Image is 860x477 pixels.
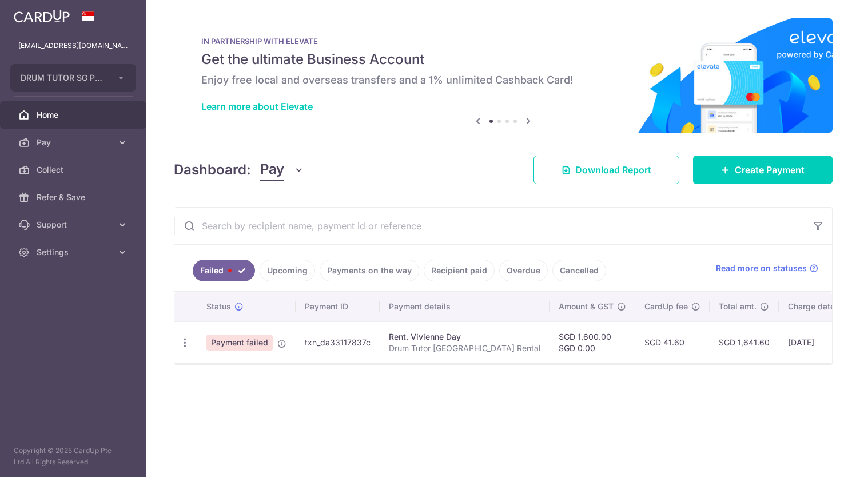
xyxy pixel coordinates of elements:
span: Create Payment [735,163,805,177]
button: Pay [260,159,304,181]
p: IN PARTNERSHIP WITH ELEVATE [201,37,805,46]
a: Download Report [533,156,679,184]
span: Support [37,219,112,230]
input: Search by recipient name, payment id or reference [174,208,805,244]
a: Learn more about Elevate [201,101,313,112]
span: Amount & GST [559,301,614,312]
td: [DATE] [779,321,857,363]
p: [EMAIL_ADDRESS][DOMAIN_NAME] [18,40,128,51]
h5: Get the ultimate Business Account [201,50,805,69]
img: CardUp [14,9,70,23]
span: Pay [37,137,112,148]
td: SGD 41.60 [635,321,710,363]
span: Download Report [575,163,651,177]
a: Upcoming [260,260,315,281]
span: Status [206,301,231,312]
a: Create Payment [693,156,833,184]
span: Total amt. [719,301,757,312]
span: Payment failed [206,335,273,351]
h6: Enjoy free local and overseas transfers and a 1% unlimited Cashback Card! [201,73,805,87]
th: Payment details [380,292,550,321]
span: Charge date [788,301,835,312]
span: Pay [260,159,284,181]
span: Read more on statuses [716,263,807,274]
span: DRUM TUTOR SG PTE. LTD. [21,72,105,84]
a: Failed [193,260,255,281]
img: Renovation banner [174,18,833,133]
td: SGD 1,641.60 [710,321,779,363]
a: Overdue [499,260,548,281]
span: Home [37,109,112,121]
td: txn_da33117837c [296,321,380,363]
a: Read more on statuses [716,263,818,274]
div: Rent. Vivienne Day [389,331,540,343]
th: Payment ID [296,292,380,321]
p: Drum Tutor [GEOGRAPHIC_DATA] Rental [389,343,540,354]
button: DRUM TUTOR SG PTE. LTD. [10,64,136,92]
a: Cancelled [552,260,606,281]
span: Refer & Save [37,192,112,203]
span: CardUp fee [644,301,688,312]
a: Payments on the way [320,260,419,281]
a: Recipient paid [424,260,495,281]
td: SGD 1,600.00 SGD 0.00 [550,321,635,363]
span: Collect [37,164,112,176]
h4: Dashboard: [174,160,251,180]
span: Settings [37,247,112,258]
